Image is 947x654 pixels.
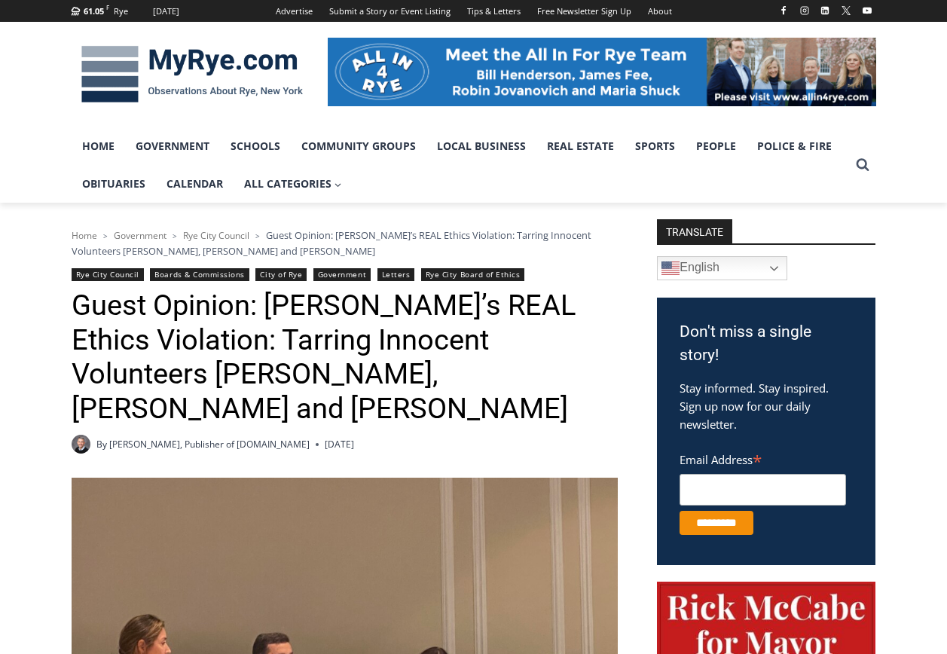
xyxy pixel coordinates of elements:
[774,2,793,20] a: Facebook
[72,268,144,281] a: Rye City Council
[680,379,853,433] p: Stay informed. Stay inspired. Sign up now for our daily newsletter.
[536,127,625,165] a: Real Estate
[313,268,371,281] a: Government
[72,228,618,258] nav: Breadcrumbs
[72,435,90,454] a: Author image
[103,231,108,241] span: >
[837,2,855,20] a: X
[84,5,104,17] span: 61.05
[125,127,220,165] a: Government
[625,127,686,165] a: Sports
[680,445,846,472] label: Email Address
[109,438,310,451] a: [PERSON_NAME], Publisher of [DOMAIN_NAME]
[426,127,536,165] a: Local Business
[661,259,680,277] img: en
[680,320,853,368] h3: Don't miss a single story!
[816,2,834,20] a: Linkedin
[747,127,842,165] a: Police & Fire
[255,231,260,241] span: >
[849,151,876,179] button: View Search Form
[377,268,415,281] a: Letters
[657,219,732,243] strong: TRANSLATE
[255,268,307,281] a: City of Rye
[72,35,313,114] img: MyRye.com
[234,165,353,203] a: All Categories
[156,165,234,203] a: Calendar
[796,2,814,20] a: Instagram
[421,268,525,281] a: Rye City Board of Ethics
[220,127,291,165] a: Schools
[291,127,426,165] a: Community Groups
[183,229,249,242] a: Rye City Council
[173,231,177,241] span: >
[114,5,128,18] div: Rye
[657,256,787,280] a: English
[72,127,849,203] nav: Primary Navigation
[72,289,618,426] h1: Guest Opinion: [PERSON_NAME]’s REAL Ethics Violation: Tarring Innocent Volunteers [PERSON_NAME], ...
[153,5,179,18] div: [DATE]
[72,228,591,257] span: Guest Opinion: [PERSON_NAME]’s REAL Ethics Violation: Tarring Innocent Volunteers [PERSON_NAME], ...
[244,176,342,192] span: All Categories
[72,165,156,203] a: Obituaries
[96,437,107,451] span: By
[325,437,354,451] time: [DATE]
[72,127,125,165] a: Home
[150,268,249,281] a: Boards & Commissions
[72,229,97,242] a: Home
[686,127,747,165] a: People
[114,229,166,242] a: Government
[106,3,109,11] span: F
[858,2,876,20] a: YouTube
[328,38,876,105] img: All in for Rye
